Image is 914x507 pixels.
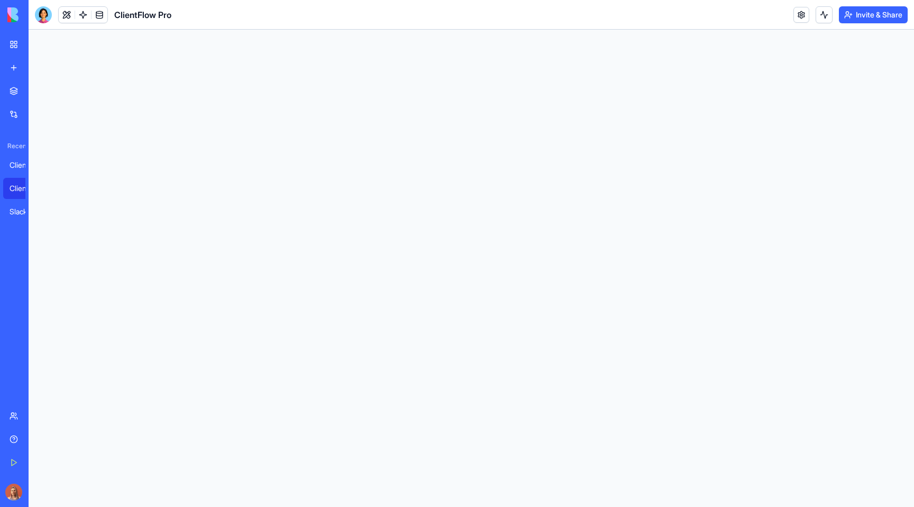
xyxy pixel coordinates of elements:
div: Client Management System [10,160,39,170]
a: Slack Channel Explorer [3,201,45,222]
img: logo [7,7,73,22]
a: ClientFlow Pro [3,178,45,199]
span: ClientFlow Pro [114,8,171,21]
img: Marina_gj5dtt.jpg [5,484,22,501]
div: Slack Channel Explorer [10,206,39,217]
span: Recent [3,142,25,150]
a: Client Management System [3,155,45,176]
button: Invite & Share [839,6,908,23]
div: ClientFlow Pro [10,183,39,194]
